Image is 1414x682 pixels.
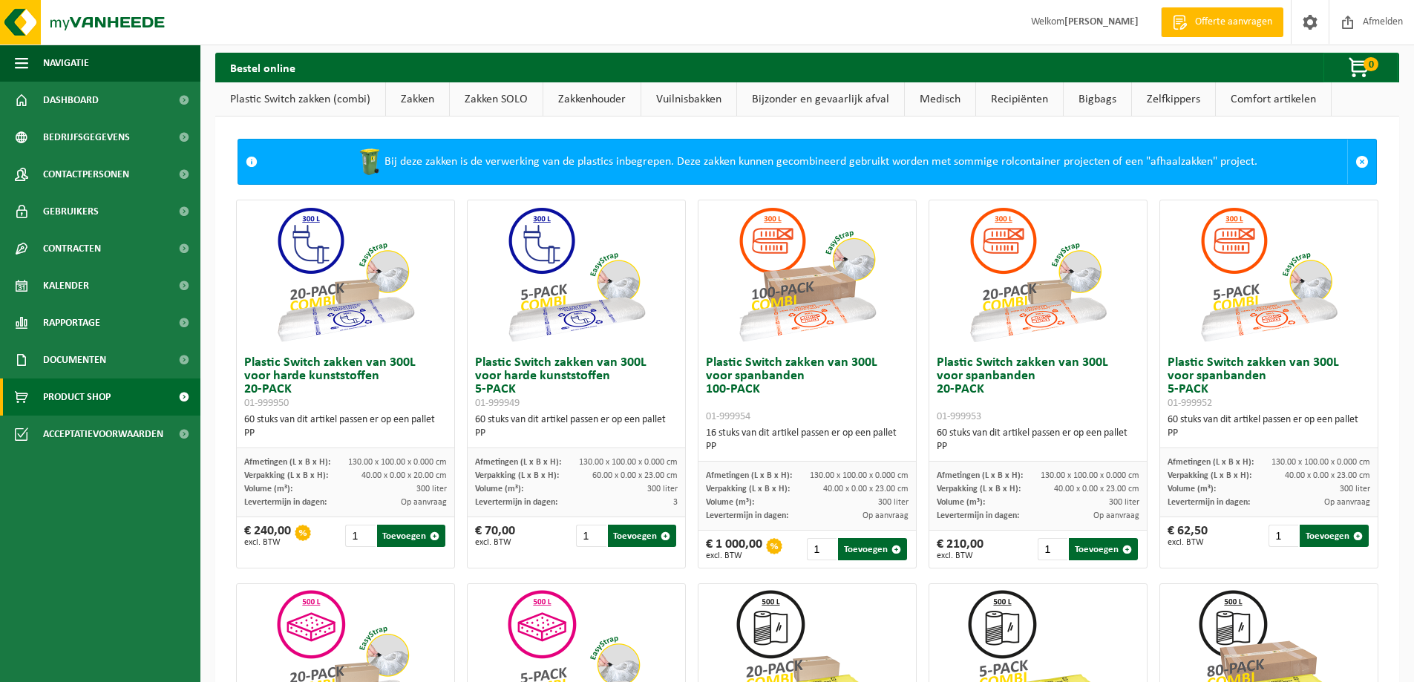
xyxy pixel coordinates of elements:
[244,427,447,440] div: PP
[1054,485,1139,494] span: 40.00 x 0.00 x 23.00 cm
[937,498,985,507] span: Volume (m³):
[1324,498,1370,507] span: Op aanvraag
[673,498,678,507] span: 3
[937,471,1023,480] span: Afmetingen (L x B x H):
[1269,525,1298,547] input: 1
[1168,538,1208,547] span: excl. BTW
[878,498,909,507] span: 300 liter
[706,411,750,422] span: 01-999954
[579,458,678,467] span: 130.00 x 100.00 x 0.000 cm
[1109,498,1139,507] span: 300 liter
[737,82,904,117] a: Bijzonder en gevaarlijk afval
[937,411,981,422] span: 01-999953
[377,525,446,547] button: Toevoegen
[43,119,130,156] span: Bedrijfsgegevens
[838,538,907,560] button: Toevoegen
[1168,498,1250,507] span: Levertermijn in dagen:
[43,267,89,304] span: Kalender
[475,427,678,440] div: PP
[733,200,881,349] img: 01-999954
[475,471,559,480] span: Verpakking (L x B x H):
[43,82,99,119] span: Dashboard
[244,485,292,494] span: Volume (m³):
[43,341,106,378] span: Documenten
[1132,82,1215,117] a: Zelfkippers
[1364,57,1378,71] span: 0
[43,193,99,230] span: Gebruikers
[43,304,100,341] span: Rapportage
[475,525,515,547] div: € 70,00
[807,538,837,560] input: 1
[475,458,561,467] span: Afmetingen (L x B x H):
[502,200,650,349] img: 01-999949
[1168,525,1208,547] div: € 62,50
[608,525,677,547] button: Toevoegen
[706,427,909,453] div: 16 stuks van dit artikel passen er op een pallet
[1041,471,1139,480] span: 130.00 x 100.00 x 0.000 cm
[706,485,790,494] span: Verpakking (L x B x H):
[1300,525,1369,547] button: Toevoegen
[43,378,111,416] span: Product Shop
[265,140,1347,184] div: Bij deze zakken is de verwerking van de plastics inbegrepen. Deze zakken kunnen gecombineerd gebr...
[244,525,291,547] div: € 240,00
[963,200,1112,349] img: 01-999953
[1194,200,1343,349] img: 01-999952
[475,498,557,507] span: Levertermijn in dagen:
[641,82,736,117] a: Vuilnisbakken
[475,538,515,547] span: excl. BTW
[355,147,384,177] img: WB-0240-HPE-GN-50.png
[810,471,909,480] span: 130.00 x 100.00 x 0.000 cm
[1064,82,1131,117] a: Bigbags
[244,498,327,507] span: Levertermijn in dagen:
[215,53,310,82] h2: Bestel online
[244,398,289,409] span: 01-999950
[1069,538,1138,560] button: Toevoegen
[1216,82,1331,117] a: Comfort artikelen
[543,82,641,117] a: Zakkenhouder
[937,427,1139,453] div: 60 stuks van dit artikel passen er op een pallet
[345,525,375,547] input: 1
[706,356,909,423] h3: Plastic Switch zakken van 300L voor spanbanden 100-PACK
[271,200,419,349] img: 01-999950
[706,538,762,560] div: € 1 000,00
[706,471,792,480] span: Afmetingen (L x B x H):
[1168,398,1212,409] span: 01-999952
[1168,413,1370,440] div: 60 stuks van dit artikel passen er op een pallet
[976,82,1063,117] a: Recipiënten
[475,398,520,409] span: 01-999949
[1285,471,1370,480] span: 40.00 x 0.00 x 23.00 cm
[647,485,678,494] span: 300 liter
[1191,15,1276,30] span: Offerte aanvragen
[475,356,678,410] h3: Plastic Switch zakken van 300L voor harde kunststoffen 5-PACK
[401,498,447,507] span: Op aanvraag
[386,82,449,117] a: Zakken
[475,485,523,494] span: Volume (m³):
[244,538,291,547] span: excl. BTW
[905,82,975,117] a: Medisch
[43,156,129,193] span: Contactpersonen
[1323,53,1398,82] button: 0
[244,458,330,467] span: Afmetingen (L x B x H):
[475,413,678,440] div: 60 stuks van dit artikel passen er op een pallet
[348,458,447,467] span: 130.00 x 100.00 x 0.000 cm
[1168,458,1254,467] span: Afmetingen (L x B x H):
[1347,140,1376,184] a: Sluit melding
[1038,538,1067,560] input: 1
[1064,16,1139,27] strong: [PERSON_NAME]
[1340,485,1370,494] span: 300 liter
[937,551,983,560] span: excl. BTW
[450,82,543,117] a: Zakken SOLO
[706,440,909,453] div: PP
[706,498,754,507] span: Volume (m³):
[863,511,909,520] span: Op aanvraag
[706,511,788,520] span: Levertermijn in dagen:
[244,413,447,440] div: 60 stuks van dit artikel passen er op een pallet
[361,471,447,480] span: 40.00 x 0.00 x 20.00 cm
[592,471,678,480] span: 60.00 x 0.00 x 23.00 cm
[43,230,101,267] span: Contracten
[244,356,447,410] h3: Plastic Switch zakken van 300L voor harde kunststoffen 20-PACK
[937,538,983,560] div: € 210,00
[937,356,1139,423] h3: Plastic Switch zakken van 300L voor spanbanden 20-PACK
[1093,511,1139,520] span: Op aanvraag
[244,471,328,480] span: Verpakking (L x B x H):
